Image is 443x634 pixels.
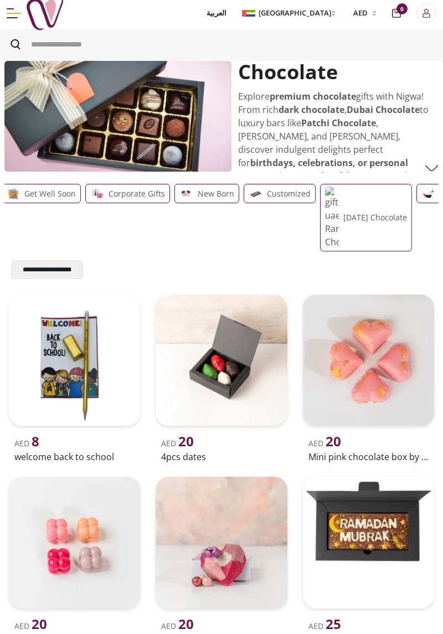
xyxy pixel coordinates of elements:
[179,187,193,200] img: gifts-uae-New Born
[238,90,432,223] p: Explore gifts with Nigwa! From rich , to luxury bars like , [PERSON_NAME], and [PERSON_NAME], dis...
[325,187,339,249] img: gifts-uae-Ramadan Chocolate
[343,211,407,224] p: [DATE] Chocolate
[421,187,435,200] img: gifts-uae-Emirati chocolate
[9,295,140,426] img: uae-gifts-welcome back to school
[4,61,231,172] img: gifts-uae-chocolate-uae
[14,621,47,631] span: AED
[259,8,331,19] span: [GEOGRAPHIC_DATA]
[178,615,194,633] span: 20
[396,3,408,14] span: 0
[279,104,344,116] strong: dark chocolate
[425,161,439,175] img: Chocolate
[207,8,226,19] span: العربية
[238,61,432,83] h2: Chocolate
[90,187,104,200] img: gifts-uae-Corporate Gifts
[298,290,439,466] a: uae-gifts-Mini Pink Chocolate Box by NJDAED 20Mini pink chocolate box by njd
[4,290,145,466] a: uae-gifts-welcome back to schoolAED 8welcome back to school
[178,432,194,450] span: 20
[308,621,341,631] span: AED
[270,90,356,102] strong: premium chocolate
[347,8,381,19] button: AED
[267,187,311,200] p: Customized
[156,295,287,426] img: uae-gifts-4pcs Dates
[161,438,194,449] span: AED
[6,187,20,200] img: gifts-uae-Get well soon
[151,290,291,466] a: uae-gifts-4pcs DatesAED 204pcs dates
[292,170,372,182] strong: same-day delivery
[347,104,420,116] strong: Dubai Chocolate
[353,8,368,19] span: AED
[14,438,39,449] span: AED
[303,295,434,426] img: uae-gifts-Mini Pink Chocolate Box by NJD
[156,477,287,608] img: uae-gifts-Mini Chunky Heart by NJD
[161,450,281,463] h2: 4pcs dates
[326,432,341,450] span: 20
[249,187,262,200] img: gifts-uae-Customized
[238,157,408,182] strong: birthdays, celebrations, or personal treats
[24,187,76,200] p: Get well soon
[416,3,436,23] button: Login
[198,187,234,200] p: New Born
[301,117,376,129] strong: Patchi Chocolate
[32,615,47,633] span: 20
[242,10,255,17] img: Arabic_dztd3n.png
[392,9,401,18] button: cart-button
[161,621,194,631] span: AED
[240,8,340,19] button: [GEOGRAPHIC_DATA]
[308,438,341,449] span: AED
[109,187,165,200] p: Corporate Gifts
[14,450,135,463] h2: welcome back to school
[326,615,341,633] span: 25
[32,432,39,450] span: 8
[308,450,429,463] h2: Mini pink chocolate box by njd
[9,477,140,608] img: uae-gifts-Mini Ombre Chocolate Box by NJD
[303,477,434,608] img: uae-gifts-Ramadan Mubarak Chocolate Bar by NJD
